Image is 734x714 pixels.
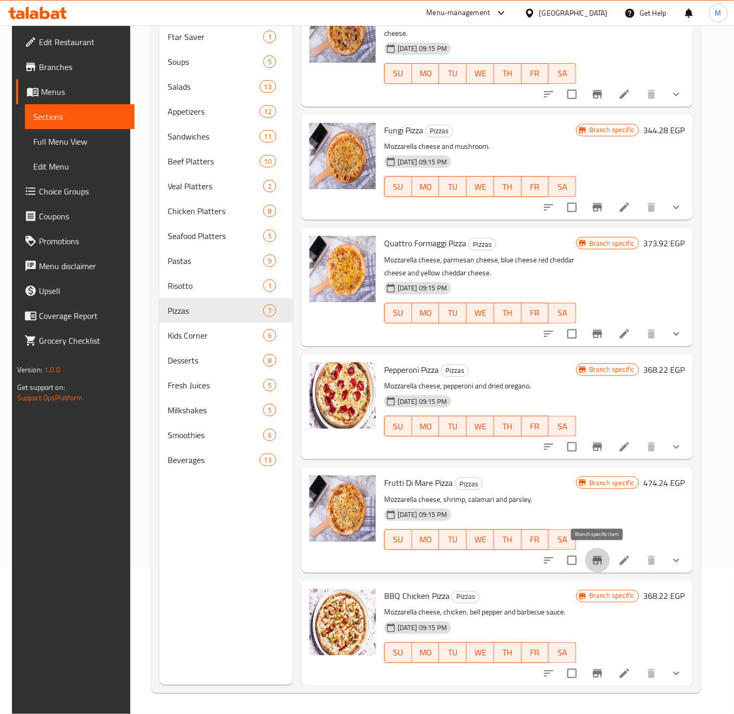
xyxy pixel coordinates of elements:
[264,32,276,42] span: 1
[639,195,664,220] button: delete
[168,329,263,342] span: Kids Corner
[526,532,545,547] span: FR
[384,140,576,153] p: Mozzarella cheese and mushroom.
[159,323,293,348] div: Kids Corner6
[159,373,293,398] div: Fresh Juices5
[427,7,491,19] div: Menu-management
[16,303,134,328] a: Coverage Report
[526,646,545,661] span: FR
[263,429,276,441] div: items
[264,281,276,291] span: 1
[536,321,561,346] button: sort-choices
[39,310,126,322] span: Coverage Report
[263,255,276,267] div: items
[168,379,263,391] div: Fresh Juices
[263,31,276,43] div: items
[439,642,467,663] button: TU
[452,591,480,604] div: Pizzas
[41,86,126,98] span: Menus
[264,206,276,216] span: 8
[439,63,467,84] button: TU
[393,623,451,633] span: [DATE] 09:15 PM
[384,642,412,663] button: SU
[471,179,490,194] span: WE
[439,176,467,197] button: TU
[416,66,436,81] span: MO
[498,179,518,194] span: TH
[585,365,638,374] span: Branch specific
[39,185,126,198] span: Choice Groups
[412,416,440,437] button: MO
[168,304,263,317] div: Pizzas
[467,303,494,324] button: WE
[467,529,494,550] button: WE
[168,230,263,242] span: Seafood Platters
[664,321,689,346] button: show more
[393,44,451,53] span: [DATE] 09:15 PM
[412,529,440,550] button: MO
[168,31,263,43] div: Ftar Saver
[168,130,260,143] span: Sandwiches
[549,176,576,197] button: SA
[536,548,561,573] button: sort-choices
[159,423,293,447] div: Smoothies6
[260,105,276,118] div: items
[168,354,263,367] span: Desserts
[16,204,134,229] a: Coupons
[168,80,260,93] div: Salads
[670,441,683,453] svg: Show Choices
[439,303,467,324] button: TU
[443,305,463,320] span: TU
[553,66,572,81] span: SA
[468,238,496,250] div: Pizzas
[264,405,276,415] span: 5
[585,548,610,573] button: Branch-specific-item
[416,646,436,661] span: MO
[494,63,522,84] button: TH
[443,532,463,547] span: TU
[441,365,469,377] div: Pizzas
[384,362,439,377] span: Pepperoni Pizza
[664,82,689,107] button: show more
[16,54,134,79] a: Branches
[168,180,263,192] span: Veal Platters
[452,591,479,603] span: Pizzas
[17,381,65,394] span: Get support on:
[639,661,664,686] button: delete
[384,380,576,393] p: Mozzarella cheese, pepperoni and dried oregano.
[618,441,631,453] a: Edit menu item
[16,278,134,303] a: Upsell
[439,416,467,437] button: TU
[471,532,490,547] span: WE
[715,7,722,19] span: M
[639,548,664,573] button: delete
[159,74,293,99] div: Salads13
[393,397,451,407] span: [DATE] 09:15 PM
[498,419,518,434] span: TH
[585,125,638,135] span: Branch specific
[264,356,276,366] span: 8
[309,123,376,189] img: Fungi Pizza
[494,416,522,437] button: TH
[393,157,451,167] span: [DATE] 09:15 PM
[168,155,260,167] span: Beef Platters
[522,416,549,437] button: FR
[260,455,276,465] span: 13
[553,305,572,320] span: SA
[384,254,576,279] p: Mozzarella cheese, parmesan cheese, blue cheese red cheddar cheese and yellow cheddar cheese.
[25,129,134,154] a: Full Menu View
[309,362,376,429] img: Pepperoni Pizza
[168,255,263,267] span: Pastas
[159,24,293,49] div: Ftar Saver1
[522,176,549,197] button: FR
[33,160,126,173] span: Edit Menu
[389,305,408,320] span: SU
[467,176,494,197] button: WE
[455,478,482,490] span: Pizzas
[39,210,126,222] span: Coupons
[412,176,440,197] button: MO
[260,155,276,167] div: items
[498,66,518,81] span: TH
[264,381,276,390] span: 5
